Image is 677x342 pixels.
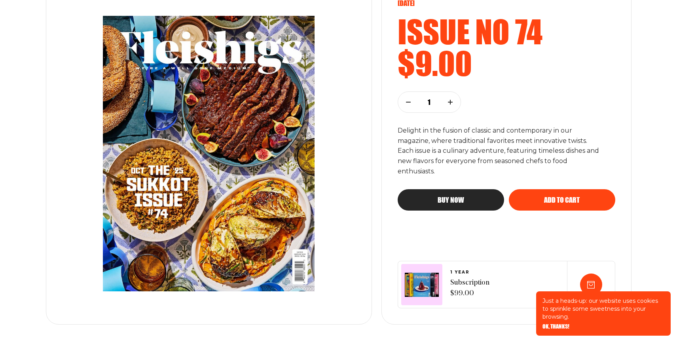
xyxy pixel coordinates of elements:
[542,297,664,321] p: Just a heads-up: our website uses cookies to sprinkle some sweetness into your browsing.
[438,196,464,203] span: Buy now
[398,47,615,79] h2: $9.00
[544,196,580,203] span: Add to cart
[450,270,489,275] span: 1 YEAR
[405,273,439,297] img: Magazines image
[398,125,602,177] p: Delight in the fusion of classic and contemporary in our magazine, where traditional favorites me...
[398,15,615,47] h2: Issue no 74
[398,189,504,211] button: Buy now
[450,278,489,299] span: Subscription $99.00
[424,98,434,106] p: 1
[542,324,569,329] button: OK, THANKS!
[450,270,489,299] a: 1 YEARSubscription $99.00
[509,189,615,211] button: Add to cart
